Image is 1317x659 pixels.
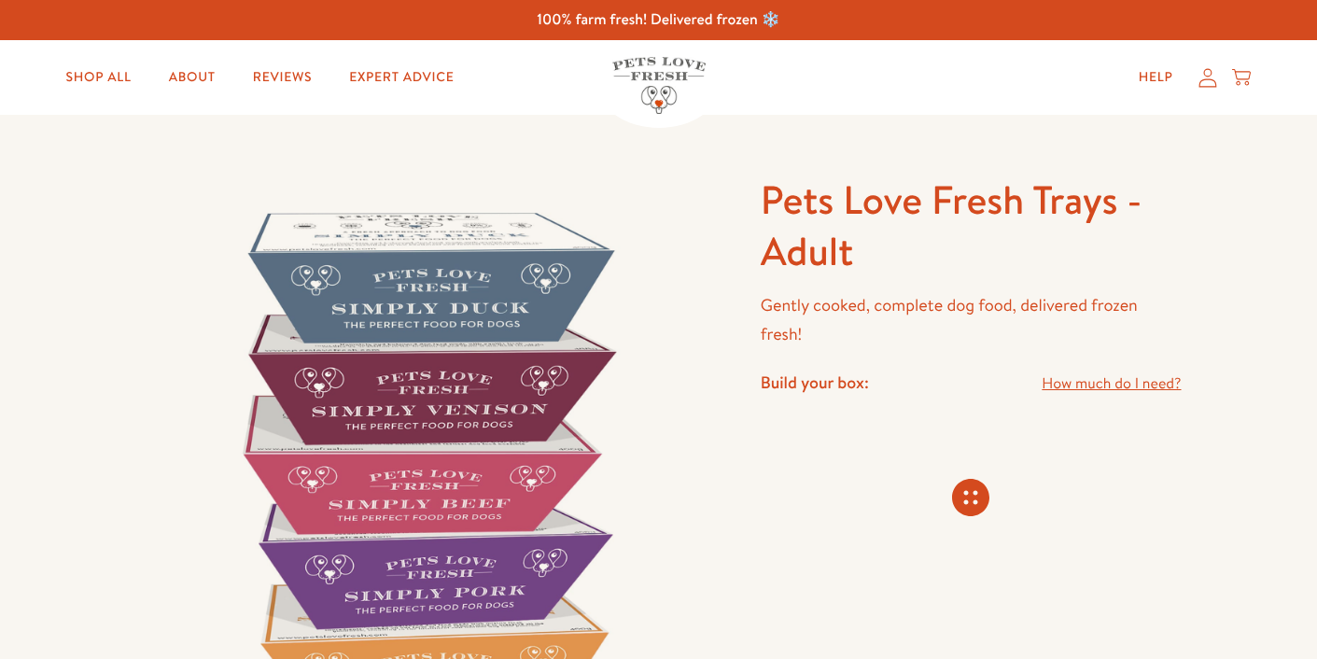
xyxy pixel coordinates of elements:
a: Help [1124,59,1188,96]
p: Gently cooked, complete dog food, delivered frozen fresh! [761,291,1182,348]
h4: Build your box: [761,372,869,393]
img: Pets Love Fresh [612,57,706,114]
h1: Pets Love Fresh Trays - Adult [761,175,1182,276]
a: Shop All [51,59,147,96]
a: Expert Advice [334,59,469,96]
a: How much do I need? [1042,372,1181,397]
svg: Connecting store [952,479,989,516]
a: About [154,59,231,96]
a: Reviews [238,59,327,96]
